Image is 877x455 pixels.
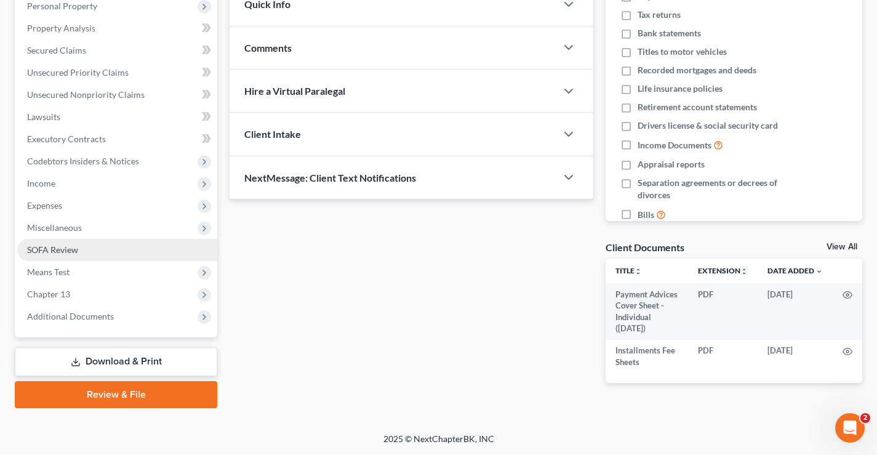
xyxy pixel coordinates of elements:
span: Income Documents [638,139,711,151]
span: Chapter 13 [27,289,70,299]
span: Tax returns [638,9,681,21]
span: Additional Documents [27,311,114,321]
span: Life insurance policies [638,83,723,95]
td: PDF [688,283,758,340]
div: Client Documents [606,241,684,254]
a: Unsecured Priority Claims [17,62,217,84]
i: expand_more [815,268,823,275]
i: unfold_more [635,268,642,275]
div: 2025 © NextChapterBK, INC [88,433,790,455]
a: Titleunfold_more [615,266,642,275]
a: Secured Claims [17,39,217,62]
td: [DATE] [758,340,833,374]
span: Titles to motor vehicles [638,46,727,58]
a: Executory Contracts [17,128,217,150]
span: Lawsuits [27,111,60,122]
span: Bills [638,209,654,221]
td: [DATE] [758,283,833,340]
span: Hire a Virtual Paralegal [244,85,345,97]
td: Payment Advices Cover Sheet - Individual ([DATE]) [606,283,688,340]
span: NextMessage: Client Text Notifications [244,172,416,183]
span: Expenses [27,200,62,211]
a: View All [827,243,857,251]
a: Date Added expand_more [767,266,823,275]
i: unfold_more [740,268,748,275]
span: Appraisal reports [638,158,705,171]
span: Codebtors Insiders & Notices [27,156,139,166]
span: Property Analysis [27,23,95,33]
span: Separation agreements or decrees of divorces [638,177,787,201]
a: Extensionunfold_more [698,266,748,275]
span: Miscellaneous [27,222,82,233]
a: SOFA Review [17,239,217,261]
span: Retirement account statements [638,101,757,113]
span: Unsecured Priority Claims [27,67,129,78]
span: Personal Property [27,1,97,11]
iframe: Intercom live chat [835,413,865,443]
a: Unsecured Nonpriority Claims [17,84,217,106]
span: 2 [860,413,870,423]
span: SOFA Review [27,244,78,255]
span: Recorded mortgages and deeds [638,64,756,76]
span: Comments [244,42,292,54]
td: PDF [688,340,758,374]
a: Lawsuits [17,106,217,128]
span: Drivers license & social security card [638,119,778,132]
span: Bank statements [638,27,701,39]
a: Download & Print [15,347,217,376]
span: Client Intake [244,128,301,140]
span: Means Test [27,267,70,277]
td: Installments Fee Sheets [606,340,688,374]
span: Income [27,178,55,188]
span: Executory Contracts [27,134,106,144]
a: Review & File [15,381,217,408]
span: Unsecured Nonpriority Claims [27,89,145,100]
span: Secured Claims [27,45,86,55]
a: Property Analysis [17,17,217,39]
